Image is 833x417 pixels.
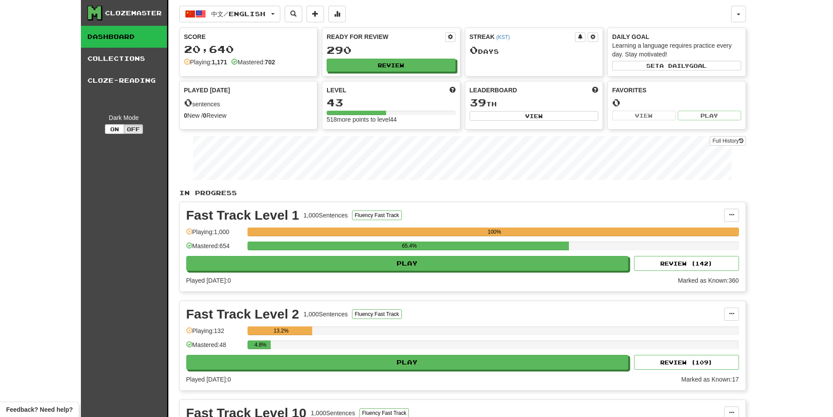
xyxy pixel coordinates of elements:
div: Mastered: 48 [186,340,243,355]
strong: 702 [265,59,275,66]
div: Favorites [612,86,741,95]
button: Seta dailygoal [612,61,741,70]
div: Mastered: [231,58,275,67]
button: 中文/English [179,6,280,22]
div: sentences [184,97,313,109]
div: Streak [470,32,575,41]
span: a daily [659,63,689,69]
a: Collections [81,48,167,70]
div: 290 [327,45,456,56]
button: Review (109) [634,355,739,370]
p: In Progress [179,189,746,197]
button: Add sentence to collection [307,6,324,22]
div: Fast Track Level 1 [186,209,300,222]
button: Play [186,256,629,271]
button: Play [186,355,629,370]
span: Open feedback widget [6,405,73,414]
span: 中文 / English [211,10,265,18]
div: 518 more points to level 44 [327,115,456,124]
span: This week in points, UTC [592,86,598,95]
button: Off [124,124,143,134]
button: On [105,124,124,134]
div: Clozemaster [105,9,162,18]
button: Play [678,111,741,120]
div: 43 [327,97,456,108]
div: Marked as Known: 17 [681,375,739,384]
button: Fluency Fast Track [352,210,401,220]
button: Review [327,59,456,72]
div: 65.4% [250,242,569,250]
button: More stats [328,6,346,22]
div: th [470,97,599,109]
span: 0 [184,96,192,109]
div: Marked as Known: 360 [678,276,739,285]
div: Ready for Review [327,32,445,41]
div: Playing: 1,000 [186,228,243,242]
button: Review (142) [634,256,739,271]
span: 0 [470,44,478,56]
strong: 1,171 [212,59,227,66]
div: Mastered: 654 [186,242,243,256]
div: 4.8% [250,340,271,349]
div: 0 [612,97,741,108]
a: Cloze-Reading [81,70,167,91]
span: Played [DATE] [184,86,230,95]
div: Playing: 132 [186,326,243,341]
div: 13.2% [250,326,312,335]
div: Score [184,32,313,41]
span: 39 [470,96,486,109]
div: Daily Goal [612,32,741,41]
button: View [470,111,599,121]
strong: 0 [203,112,206,119]
a: Dashboard [81,26,167,48]
span: Leaderboard [470,86,517,95]
div: 1,000 Sentences [303,310,348,319]
div: Fast Track Level 2 [186,308,300,321]
div: Learning a language requires practice every day. Stay motivated! [612,41,741,59]
span: Score more points to level up [450,86,456,95]
a: (KST) [496,34,510,40]
span: Played [DATE]: 0 [186,376,231,383]
div: 20,640 [184,44,313,55]
button: Fluency Fast Track [352,309,401,319]
div: Day s [470,45,599,56]
button: View [612,111,676,120]
div: Dark Mode [87,113,160,122]
div: Playing: [184,58,227,67]
div: 1,000 Sentences [303,211,348,220]
div: 100% [250,228,739,236]
button: Search sentences [285,6,302,22]
a: Full History [710,136,746,146]
span: Played [DATE]: 0 [186,277,231,284]
div: New / Review [184,111,313,120]
strong: 0 [184,112,188,119]
span: Level [327,86,346,95]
